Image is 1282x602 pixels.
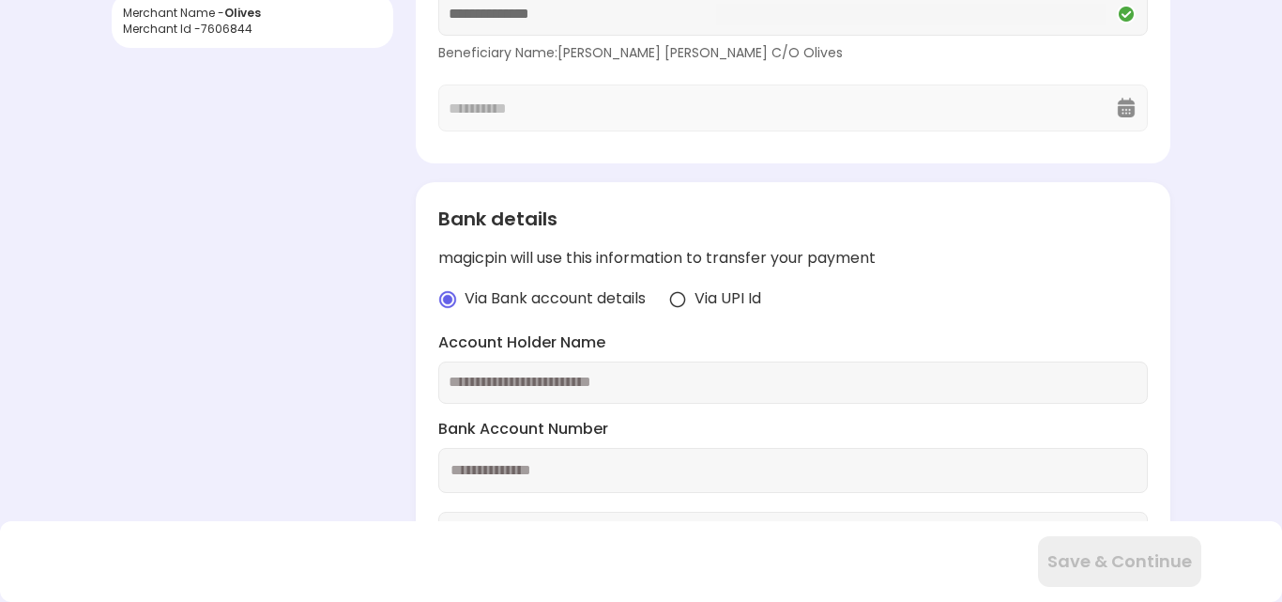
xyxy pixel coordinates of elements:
img: radio [438,290,457,309]
div: Bank details [438,205,1147,233]
div: Beneficiary Name: [PERSON_NAME] [PERSON_NAME] C/O Olives [438,43,1147,62]
button: Save & Continue [1038,536,1201,587]
div: magicpin will use this information to transfer your payment [438,248,1147,270]
label: Bank Account Number [438,419,1147,440]
span: Olives [224,5,261,21]
img: radio [668,290,687,309]
div: Merchant Id - 7606844 [123,21,382,37]
img: Q2VREkDUCX-Nh97kZdnvclHTixewBtwTiuomQU4ttMKm5pUNxe9W_NURYrLCGq_Mmv0UDstOKswiepyQhkhj-wqMpwXa6YfHU... [1115,3,1137,25]
span: Via Bank account details [465,288,646,310]
label: Account Holder Name [438,332,1147,354]
span: Via UPI Id [694,288,761,310]
div: Merchant Name - [123,5,382,21]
